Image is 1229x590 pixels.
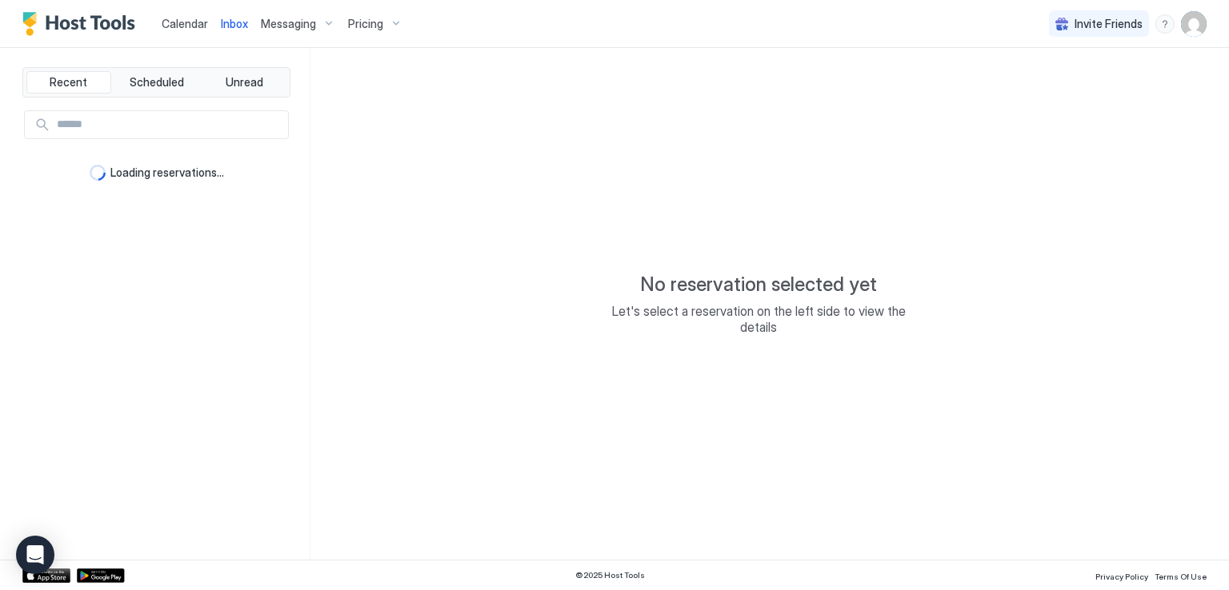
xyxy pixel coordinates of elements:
span: Pricing [348,17,383,31]
span: Privacy Policy [1095,572,1148,581]
div: loading [90,165,106,181]
input: Input Field [50,111,288,138]
span: Unread [226,75,263,90]
span: Calendar [162,17,208,30]
span: Scheduled [130,75,184,90]
a: Calendar [162,15,208,32]
a: Terms Of Use [1155,567,1207,584]
div: User profile [1181,11,1207,37]
div: menu [1155,14,1175,34]
div: tab-group [22,67,290,98]
a: Host Tools Logo [22,12,142,36]
button: Unread [202,71,286,94]
span: Let's select a reservation on the left side to view the details [598,303,919,335]
span: © 2025 Host Tools [575,570,645,580]
a: App Store [22,568,70,583]
span: Inbox [221,17,248,30]
span: Terms Of Use [1155,572,1207,581]
button: Scheduled [114,71,199,94]
a: Privacy Policy [1095,567,1148,584]
div: Open Intercom Messenger [16,536,54,574]
span: No reservation selected yet [640,273,877,297]
a: Google Play Store [77,568,125,583]
a: Inbox [221,15,248,32]
span: Invite Friends [1075,17,1143,31]
span: Recent [50,75,87,90]
button: Recent [26,71,111,94]
span: Messaging [261,17,316,31]
span: Loading reservations... [110,165,224,180]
